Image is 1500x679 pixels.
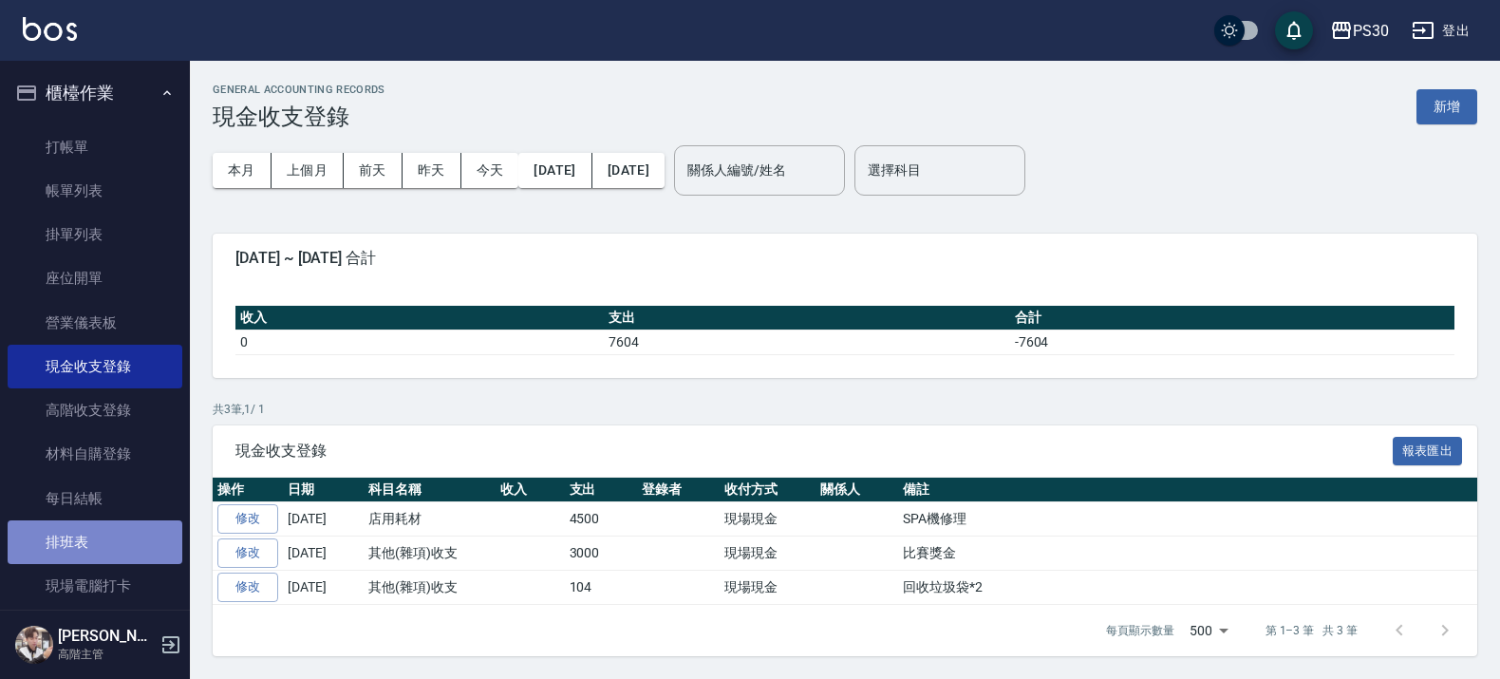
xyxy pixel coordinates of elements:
img: Logo [23,17,77,41]
td: 0 [235,330,604,354]
a: 修改 [217,573,278,602]
th: 關係人 [816,478,898,502]
span: [DATE] ~ [DATE] 合計 [235,249,1454,268]
td: 3000 [565,537,638,571]
td: [DATE] [283,570,364,604]
button: 櫃檯作業 [8,68,182,118]
th: 登錄者 [637,478,720,502]
p: 高階主管 [58,646,155,663]
a: 座位開單 [8,256,182,300]
button: save [1275,11,1313,49]
a: 報表匯出 [1393,441,1463,459]
button: 前天 [344,153,403,188]
h2: GENERAL ACCOUNTING RECORDS [213,84,385,96]
th: 收入 [496,478,565,502]
th: 備註 [898,478,1477,502]
img: Person [15,626,53,664]
button: 報表匯出 [1393,437,1463,466]
a: 掃碼打卡 [8,608,182,651]
th: 操作 [213,478,283,502]
td: 現場現金 [720,570,816,604]
td: 回收垃圾袋*2 [898,570,1477,604]
td: [DATE] [283,537,364,571]
h3: 現金收支登錄 [213,104,385,130]
td: 現場現金 [720,502,816,537]
a: 新增 [1416,97,1477,115]
button: 新增 [1416,89,1477,124]
td: 店用耗材 [364,502,496,537]
a: 帳單列表 [8,169,182,213]
p: 共 3 筆, 1 / 1 [213,401,1477,418]
th: 日期 [283,478,364,502]
div: 500 [1182,605,1235,656]
a: 修改 [217,504,278,534]
button: [DATE] [592,153,665,188]
td: 4500 [565,502,638,537]
button: 昨天 [403,153,461,188]
td: 7604 [604,330,1010,354]
a: 每日結帳 [8,477,182,520]
td: 比賽獎金 [898,537,1477,571]
a: 營業儀表板 [8,301,182,345]
p: 每頁顯示數量 [1106,622,1174,639]
p: 第 1–3 筆 共 3 筆 [1266,622,1358,639]
td: [DATE] [283,502,364,537]
td: 104 [565,570,638,604]
th: 支出 [565,478,638,502]
a: 打帳單 [8,125,182,169]
a: 掛單列表 [8,213,182,256]
th: 收付方式 [720,478,816,502]
a: 現金收支登錄 [8,345,182,388]
div: PS30 [1353,19,1389,43]
button: 登出 [1404,13,1477,48]
a: 材料自購登錄 [8,432,182,476]
span: 現金收支登錄 [235,442,1393,461]
a: 排班表 [8,520,182,564]
a: 高階收支登錄 [8,388,182,432]
h5: [PERSON_NAME] [58,627,155,646]
th: 合計 [1010,306,1454,330]
th: 科目名稱 [364,478,496,502]
td: SPA機修理 [898,502,1477,537]
button: [DATE] [518,153,591,188]
button: 上個月 [272,153,344,188]
td: 其他(雜項)收支 [364,570,496,604]
td: 現場現金 [720,537,816,571]
th: 收入 [235,306,604,330]
td: -7604 [1010,330,1454,354]
th: 支出 [604,306,1010,330]
a: 修改 [217,538,278,568]
td: 其他(雜項)收支 [364,537,496,571]
button: 今天 [461,153,519,188]
button: PS30 [1322,11,1397,50]
a: 現場電腦打卡 [8,564,182,608]
button: 本月 [213,153,272,188]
